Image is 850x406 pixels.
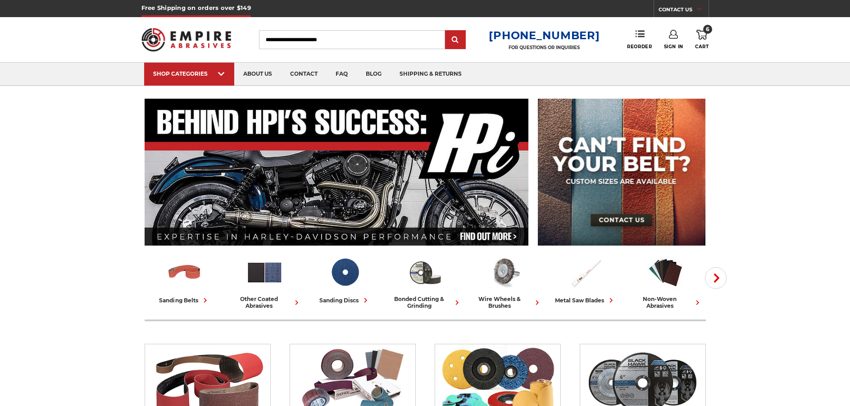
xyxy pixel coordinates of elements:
a: 6 Cart [695,30,709,50]
a: sanding belts [148,254,221,305]
a: [PHONE_NUMBER] [489,29,600,42]
a: faq [327,63,357,86]
span: 6 [703,25,712,34]
a: non-woven abrasives [629,254,702,309]
a: other coated abrasives [228,254,301,309]
a: CONTACT US [659,5,709,17]
div: other coated abrasives [228,296,301,309]
a: blog [357,63,391,86]
img: promo banner for custom belts. [538,99,705,246]
span: Reorder [627,44,652,50]
a: bonded cutting & grinding [389,254,462,309]
img: Metal Saw Blades [567,254,604,291]
img: Other Coated Abrasives [246,254,283,291]
div: SHOP CATEGORIES [153,70,225,77]
img: Empire Abrasives [141,22,232,57]
img: Bonded Cutting & Grinding [406,254,444,291]
div: bonded cutting & grinding [389,296,462,309]
img: Sanding Discs [326,254,364,291]
input: Submit [446,31,464,49]
img: Non-woven Abrasives [647,254,684,291]
a: sanding discs [309,254,382,305]
a: Reorder [627,30,652,49]
p: FOR QUESTIONS OR INQUIRIES [489,45,600,50]
a: metal saw blades [549,254,622,305]
a: wire wheels & brushes [469,254,542,309]
img: Wire Wheels & Brushes [486,254,524,291]
img: Sanding Belts [166,254,203,291]
div: metal saw blades [555,296,616,305]
a: about us [234,63,281,86]
img: Banner for an interview featuring Horsepower Inc who makes Harley performance upgrades featured o... [145,99,529,246]
a: contact [281,63,327,86]
div: sanding discs [319,296,370,305]
span: Sign In [664,44,683,50]
div: wire wheels & brushes [469,296,542,309]
button: Next [705,267,727,289]
div: non-woven abrasives [629,296,702,309]
div: sanding belts [159,296,210,305]
a: shipping & returns [391,63,471,86]
span: Cart [695,44,709,50]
